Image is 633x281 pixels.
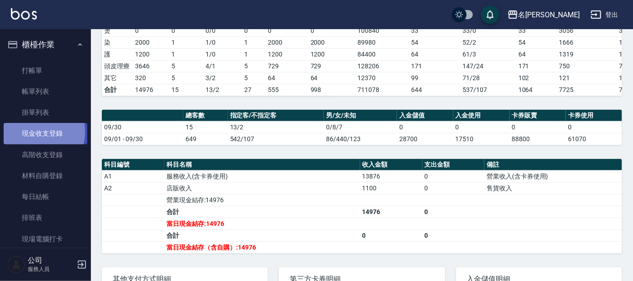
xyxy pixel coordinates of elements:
[164,206,360,218] td: 合計
[4,81,87,102] a: 帳單列表
[516,25,557,36] td: 33
[308,72,356,84] td: 64
[266,72,308,84] td: 64
[102,159,164,171] th: 科目編號
[28,256,74,265] h5: 公司
[164,218,360,230] td: 當日現金結存:14976
[7,255,25,274] img: Person
[460,48,516,60] td: 61 / 3
[203,25,242,36] td: 0 / 0
[453,121,510,133] td: 0
[183,110,227,122] th: 總客數
[510,110,566,122] th: 卡券販賣
[164,170,360,182] td: 服務收入(含卡券使用)
[133,48,169,60] td: 1200
[102,60,133,72] td: 頭皮理療
[355,84,409,96] td: 711078
[422,159,485,171] th: 支出金額
[460,25,516,36] td: 33 / 0
[557,48,617,60] td: 1319
[397,110,453,122] th: 入金儲值
[169,25,204,36] td: 0
[557,72,617,84] td: 121
[453,110,510,122] th: 入金使用
[409,72,461,84] td: 99
[183,121,227,133] td: 15
[516,48,557,60] td: 64
[169,60,204,72] td: 5
[169,36,204,48] td: 1
[102,48,133,60] td: 護
[557,60,617,72] td: 750
[133,25,169,36] td: 0
[133,84,169,96] td: 14976
[11,8,37,20] img: Logo
[102,159,622,254] table: a dense table
[355,72,409,84] td: 12370
[102,133,183,145] td: 09/01 - 09/30
[324,121,397,133] td: 0/8/7
[242,36,266,48] td: 1
[360,206,422,218] td: 14976
[308,36,356,48] td: 2000
[266,84,308,96] td: 555
[4,207,87,228] a: 排班表
[516,36,557,48] td: 54
[133,72,169,84] td: 320
[460,36,516,48] td: 52 / 2
[557,84,617,96] td: 7725
[169,72,204,84] td: 5
[484,182,622,194] td: 售貨收入
[4,165,87,186] a: 材料自購登錄
[566,133,622,145] td: 61070
[4,123,87,144] a: 現金收支登錄
[4,33,87,56] button: 櫃檯作業
[203,60,242,72] td: 4 / 1
[228,133,324,145] td: 542/107
[203,84,242,96] td: 13/2
[484,159,622,171] th: 備註
[242,72,266,84] td: 5
[409,84,461,96] td: 644
[266,60,308,72] td: 729
[355,60,409,72] td: 128206
[484,170,622,182] td: 營業收入(含卡券使用)
[4,60,87,81] a: 打帳單
[242,25,266,36] td: 0
[360,182,422,194] td: 1100
[355,25,409,36] td: 100840
[557,25,617,36] td: 3056
[360,170,422,182] td: 13876
[409,48,461,60] td: 64
[355,48,409,60] td: 84400
[203,72,242,84] td: 3 / 2
[409,25,461,36] td: 33
[102,170,164,182] td: A1
[133,36,169,48] td: 2000
[4,229,87,250] a: 現場電腦打卡
[203,36,242,48] td: 1 / 0
[102,182,164,194] td: A2
[397,121,453,133] td: 0
[504,5,583,24] button: 名[PERSON_NAME]
[409,36,461,48] td: 54
[164,182,360,194] td: 店販收入
[164,159,360,171] th: 科目名稱
[266,48,308,60] td: 1200
[102,84,133,96] td: 合計
[228,121,324,133] td: 13/2
[102,121,183,133] td: 09/30
[453,133,510,145] td: 17510
[516,60,557,72] td: 171
[4,102,87,123] a: 掛單列表
[324,133,397,145] td: 86/440/123
[102,36,133,48] td: 染
[422,182,485,194] td: 0
[566,121,622,133] td: 0
[460,84,516,96] td: 537/107
[518,9,580,20] div: 名[PERSON_NAME]
[228,110,324,122] th: 指定客/不指定客
[28,265,74,273] p: 服務人員
[164,241,360,253] td: 當日現金結存（含自購）:14976
[266,36,308,48] td: 2000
